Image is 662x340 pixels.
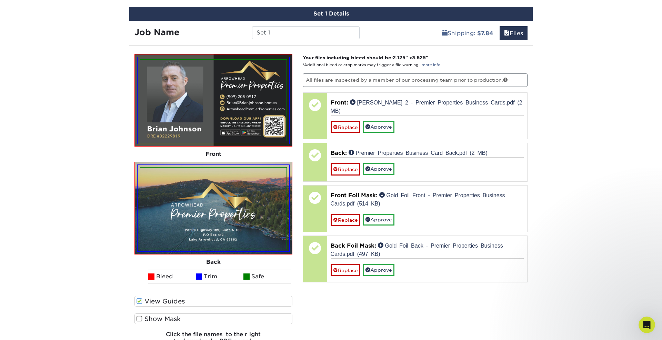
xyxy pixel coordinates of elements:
[134,313,292,324] label: Show Mask
[7,121,131,147] div: Send us a messageWe typically reply in a few minutes
[74,11,88,25] img: Profile image for Brent
[100,11,114,25] img: Profile image for JenM
[331,264,360,276] a: Replace
[14,87,124,94] div: Recent message
[134,27,179,37] strong: Job Name
[14,173,116,180] div: Print Order Status
[7,91,131,117] div: Profile image for AveryRate your conversation[PERSON_NAME]•2h ago
[412,55,426,60] span: 3.625
[500,26,528,40] a: Files
[331,150,347,156] span: Back:
[331,242,376,249] span: Back Foil Mask:
[31,98,87,103] span: Rate your conversation
[10,183,128,196] div: Creating Print-Ready Files
[331,192,378,199] span: Front Foil Mask:
[331,242,503,256] a: Gold Foil Back - Premier Properties Business Cards.pdf (497 KB)
[119,11,131,23] div: Close
[14,198,116,206] div: Shipping Information and Services
[14,49,124,61] p: Hi [PERSON_NAME]
[72,104,92,111] div: • 2h ago
[363,214,394,226] a: Approve
[303,73,528,87] p: All files are inspected by a member of our processing team prior to production.
[15,232,31,237] span: Home
[10,153,128,167] button: Search for help
[109,232,120,237] span: Help
[331,163,360,175] a: Replace
[87,11,101,25] img: Profile image for Irene
[422,63,440,67] a: more info
[252,26,359,39] input: Enter a job name
[14,211,116,218] div: Estimated Delivery Policy
[134,254,292,270] div: Back
[393,55,405,60] span: 2.125
[14,14,60,24] img: logo
[331,121,360,133] a: Replace
[243,270,291,283] li: Safe
[363,121,394,133] a: Approve
[148,270,196,283] li: Bleed
[10,170,128,183] div: Print Order Status
[331,214,360,226] a: Replace
[303,63,440,67] small: *Additional bleed or crop marks may trigger a file warning –
[639,317,655,333] iframe: Intercom live chat
[331,192,505,206] a: Gold Foil Front - Premier Properties Business Cards.pdf (514 KB)
[363,163,394,175] a: Approve
[331,99,522,113] a: [PERSON_NAME] 2 - Premier Properties Business Cards.pdf (2 MB)
[196,270,243,283] li: Trim
[14,61,124,72] p: How can we help?
[134,147,292,162] div: Front
[442,30,448,37] span: shipping
[14,127,115,134] div: Send us a message
[363,264,394,276] a: Approve
[504,30,510,37] span: files
[10,196,128,208] div: Shipping Information and Services
[10,208,128,221] div: Estimated Delivery Policy
[46,215,92,243] button: Messages
[14,186,116,193] div: Creating Print-Ready Files
[438,26,498,40] a: Shipping: $7.84
[57,232,81,237] span: Messages
[31,104,71,111] div: [PERSON_NAME]
[331,99,348,106] span: Front:
[14,97,28,111] img: Profile image for Avery
[92,215,138,243] button: Help
[14,157,56,164] span: Search for help
[303,55,428,60] strong: Your files including bleed should be: " x "
[349,150,488,155] a: Premier Properties Business Card Back.pdf (2 MB)
[129,7,533,21] div: Set 1 Details
[134,296,292,307] label: View Guides
[7,81,131,117] div: Recent messageProfile image for AveryRate your conversation[PERSON_NAME]•2h ago
[14,134,115,141] div: We typically reply in a few minutes
[474,30,493,37] b: : $7.84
